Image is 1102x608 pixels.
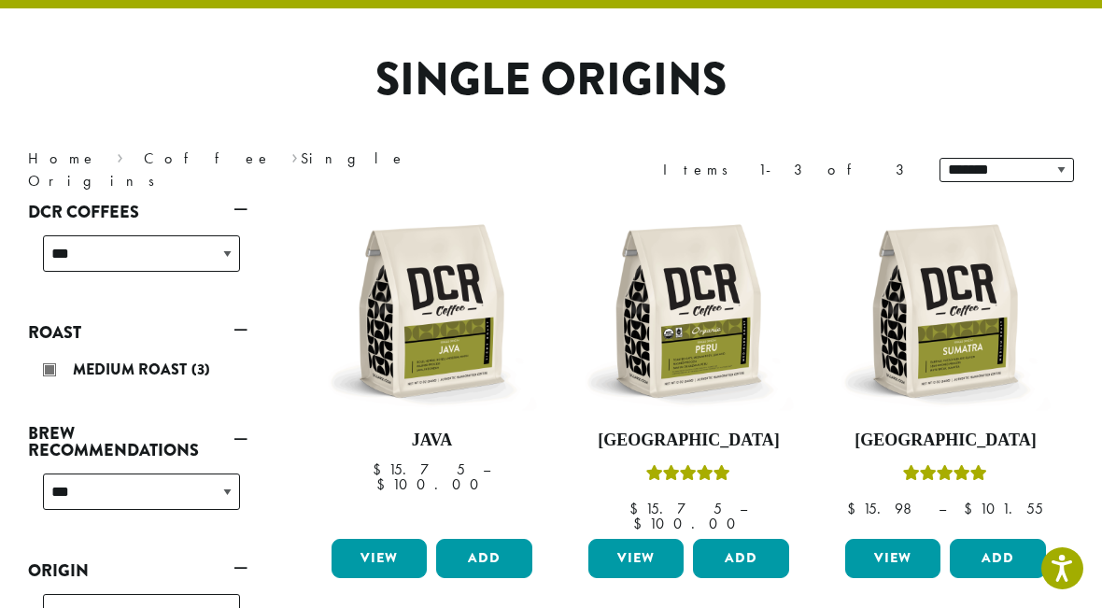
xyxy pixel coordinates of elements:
a: [GEOGRAPHIC_DATA]Rated 5.00 out of 5 [841,205,1051,531]
div: Rated 5.00 out of 5 [903,462,987,490]
span: $ [633,514,649,533]
div: Items 1-3 of 3 [663,159,911,181]
div: Brew Recommendations [28,466,247,532]
div: Rated 4.83 out of 5 [646,462,730,490]
button: Add [436,539,531,578]
span: $ [376,474,392,494]
span: Medium Roast [73,359,191,380]
span: (3) [191,359,210,380]
bdi: 101.55 [964,499,1043,518]
a: DCR Coffees [28,196,247,228]
a: View [332,539,427,578]
span: $ [964,499,980,518]
a: Brew Recommendations [28,417,247,466]
span: – [740,499,747,518]
div: Roast [28,348,247,395]
a: Roast [28,317,247,348]
div: DCR Coffees [28,228,247,294]
img: DCR-12oz-FTO-Peru-Stock-scaled.png [584,205,794,416]
bdi: 100.00 [633,514,744,533]
a: Java [327,205,537,531]
bdi: 15.98 [847,499,921,518]
img: DCR-12oz-Sumatra-Stock-scaled.png [841,205,1051,416]
button: Add [950,539,1045,578]
a: View [588,539,684,578]
span: $ [629,499,645,518]
bdi: 15.75 [373,460,465,479]
h1: Single Origins [14,53,1088,107]
h4: [GEOGRAPHIC_DATA] [584,431,794,451]
span: – [483,460,490,479]
span: $ [847,499,863,518]
nav: Breadcrumb [28,148,523,192]
a: Coffee [144,148,272,168]
a: View [845,539,940,578]
a: [GEOGRAPHIC_DATA]Rated 4.83 out of 5 [584,205,794,531]
a: Origin [28,555,247,587]
span: › [117,141,123,170]
a: Home [28,148,97,168]
button: Add [693,539,788,578]
h4: Java [327,431,537,451]
span: › [291,141,298,170]
span: $ [373,460,389,479]
img: DCR-12oz-Java-Stock-scaled.png [327,205,537,416]
bdi: 100.00 [376,474,487,494]
h4: [GEOGRAPHIC_DATA] [841,431,1051,451]
span: – [939,499,946,518]
bdi: 15.75 [629,499,722,518]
